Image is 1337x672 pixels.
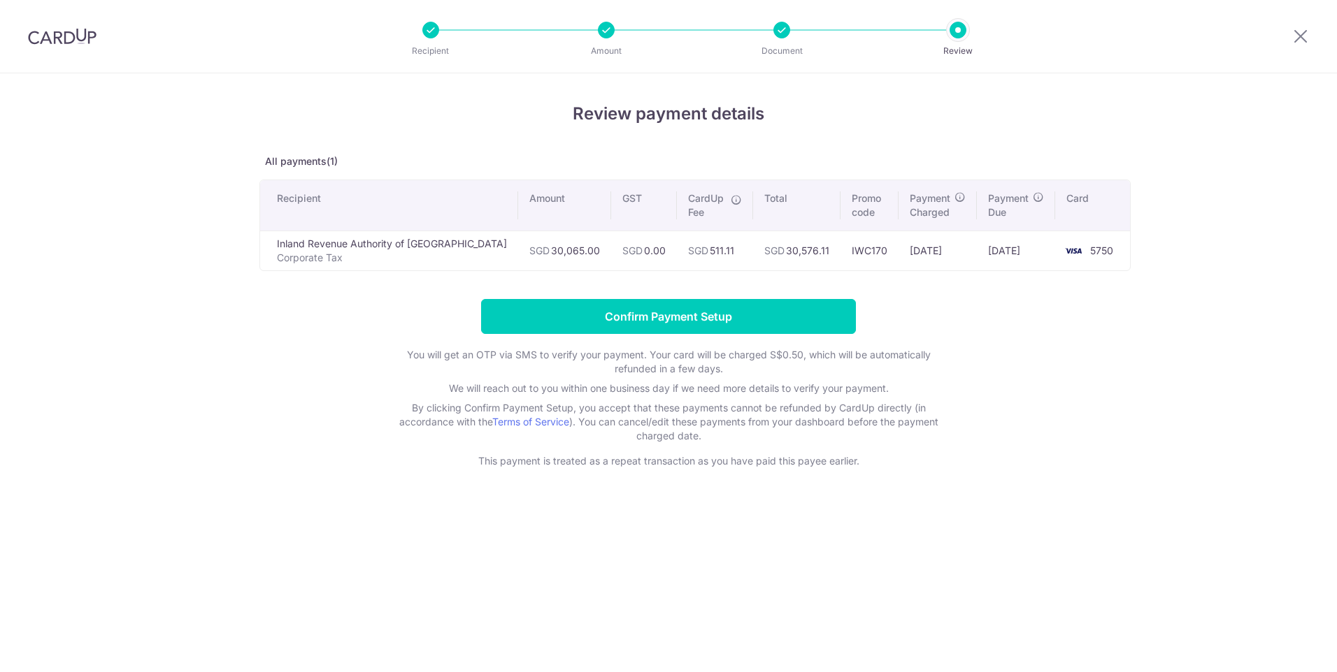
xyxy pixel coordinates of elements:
[1055,180,1130,231] th: Card
[764,244,785,256] span: SGD
[529,244,550,256] span: SGD
[277,251,507,265] p: Corporate Tax
[28,28,96,45] img: CardUp
[622,244,643,256] span: SGD
[259,101,1078,126] h4: Review payment details
[555,44,658,58] p: Amount
[518,180,611,231] th: Amount
[389,401,948,443] p: By clicking Confirm Payment Setup, you accept that these payments cannot be refunded by CardUp di...
[260,180,518,231] th: Recipient
[611,180,677,231] th: GST
[906,44,1010,58] p: Review
[260,231,518,270] td: Inland Revenue Authority of [GEOGRAPHIC_DATA]
[977,231,1055,270] td: [DATE]
[730,44,834,58] p: Document
[688,244,708,256] span: SGD
[1090,244,1113,256] span: 5750
[389,454,948,468] p: This payment is treated as a repeat transaction as you have paid this payee earlier.
[677,231,753,270] td: 511.11
[259,154,1078,168] p: All payments(1)
[389,381,948,395] p: We will reach out to you within one business day if we need more details to verify your payment.
[841,180,899,231] th: Promo code
[899,231,977,270] td: [DATE]
[910,191,950,219] span: Payment Charged
[481,299,856,334] input: Confirm Payment Setup
[611,231,677,270] td: 0.00
[1059,242,1087,259] img: <span class="translation_missing" title="translation missing: en.account_steps.new_confirm_form.b...
[688,191,724,219] span: CardUp Fee
[841,231,899,270] td: IWC170
[518,231,611,270] td: 30,065.00
[753,231,841,270] td: 30,576.11
[492,416,569,428] a: Terms of Service
[379,44,482,58] p: Recipient
[988,191,1029,219] span: Payment Due
[389,348,948,376] p: You will get an OTP via SMS to verify your payment. Your card will be charged S$0.50, which will ...
[753,180,841,231] th: Total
